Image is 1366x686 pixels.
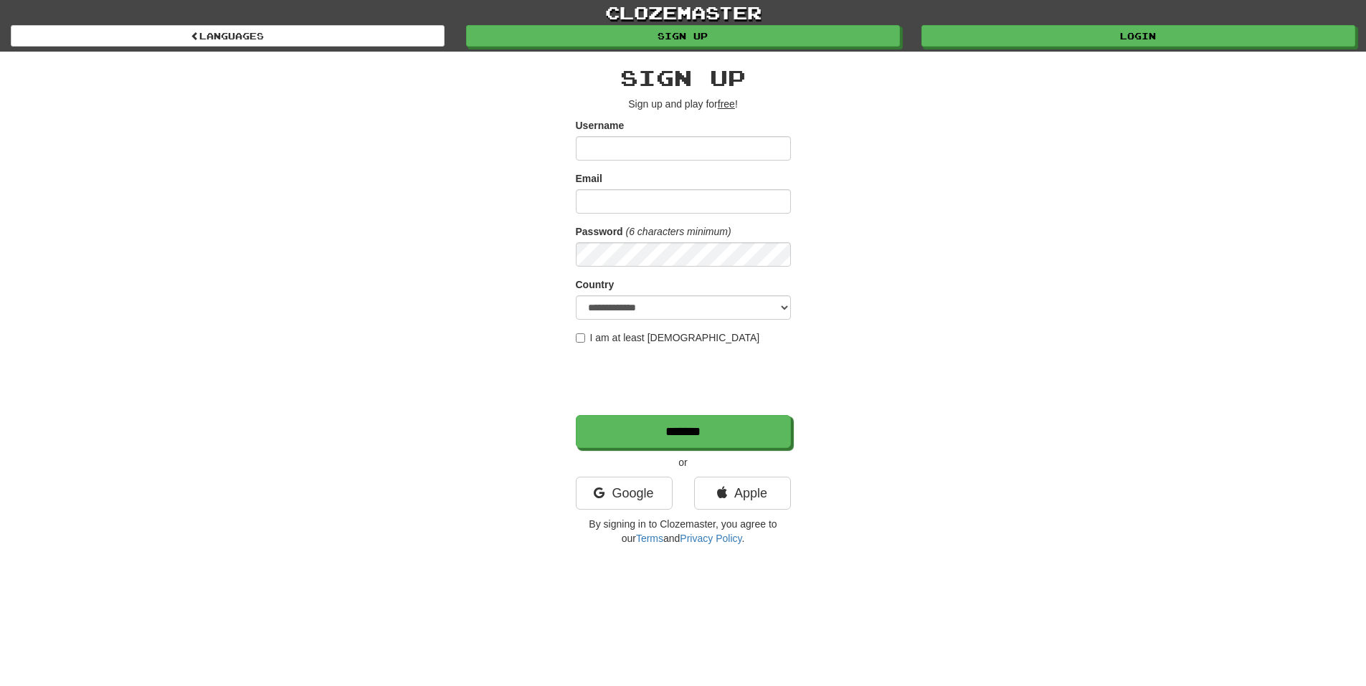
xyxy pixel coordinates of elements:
iframe: reCAPTCHA [576,352,794,408]
a: Login [921,25,1355,47]
a: Google [576,477,673,510]
p: or [576,455,791,470]
label: Country [576,277,615,292]
a: Terms [636,533,663,544]
p: By signing in to Clozemaster, you agree to our and . [576,517,791,546]
label: Username [576,118,625,133]
label: Email [576,171,602,186]
a: Privacy Policy [680,533,741,544]
h2: Sign up [576,66,791,90]
input: I am at least [DEMOGRAPHIC_DATA] [576,333,585,343]
a: Apple [694,477,791,510]
u: free [718,98,735,110]
em: (6 characters minimum) [626,226,731,237]
label: I am at least [DEMOGRAPHIC_DATA] [576,330,760,345]
a: Languages [11,25,445,47]
label: Password [576,224,623,239]
p: Sign up and play for ! [576,97,791,111]
a: Sign up [466,25,900,47]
